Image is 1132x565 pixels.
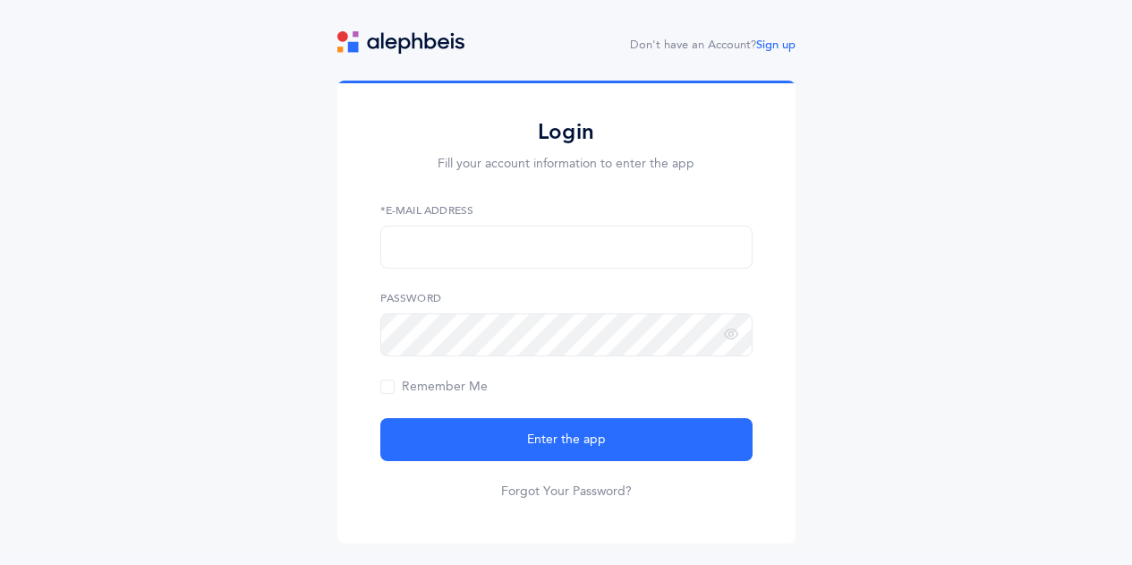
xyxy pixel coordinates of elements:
[380,418,753,461] button: Enter the app
[756,39,796,51] a: Sign up
[380,202,753,218] label: *E-Mail Address
[501,483,632,501] a: Forgot Your Password?
[380,118,753,146] h2: Login
[337,31,464,54] img: logo.svg
[380,290,753,306] label: Password
[380,155,753,174] p: Fill your account information to enter the app
[380,380,488,394] span: Remember Me
[630,37,796,55] div: Don't have an Account?
[527,431,606,449] span: Enter the app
